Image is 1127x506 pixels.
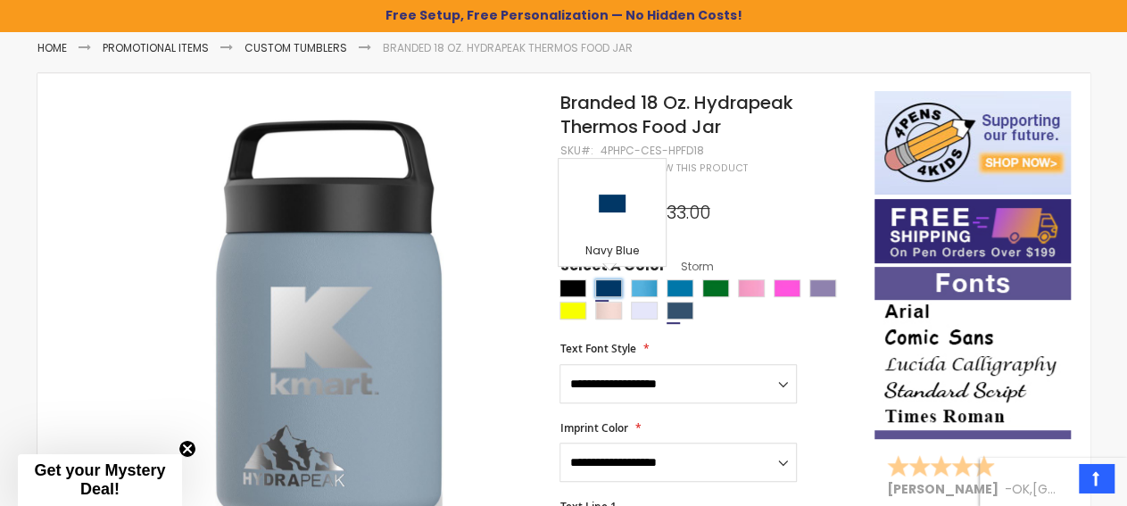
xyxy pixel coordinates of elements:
[631,302,658,319] div: Lavender
[654,200,709,225] span: $33.00
[559,143,593,158] strong: SKU
[887,480,1005,498] span: [PERSON_NAME]
[178,440,196,458] button: Close teaser
[559,256,665,280] span: Select A Color
[563,244,661,261] div: Navy Blue
[874,199,1071,263] img: Free shipping on orders over $199
[595,302,622,319] div: Seashell
[559,90,792,139] span: Branded 18 Oz. Hydrapeak Thermos Food Jar
[559,279,586,297] div: Black
[667,279,693,297] div: Aqua
[738,279,765,297] div: Bubblegum
[559,341,635,356] span: Text Font Style
[774,279,800,297] div: Pink
[34,461,165,498] span: Get your Mystery Deal!
[595,279,622,297] div: Navy Blue
[874,91,1071,195] img: 4pens 4 kids
[103,40,209,55] a: Promotional Items
[665,259,713,274] span: Storm
[244,40,347,55] a: Custom Tumblers
[667,302,693,319] div: Storm
[559,302,586,319] div: Yellow
[600,144,703,158] div: 4PHPC-CES-HPFD18
[702,279,729,297] div: Green
[559,420,627,435] span: Imprint Color
[383,41,633,55] li: Branded 18 Oz. Hydrapeak Thermos Food Jar
[18,454,182,506] div: Get your Mystery Deal!Close teaser
[980,458,1127,506] iframe: Google Customer Reviews
[809,279,836,297] div: Lilac
[874,267,1071,439] img: font-personalization-examples
[37,40,67,55] a: Home
[631,279,658,297] div: Sky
